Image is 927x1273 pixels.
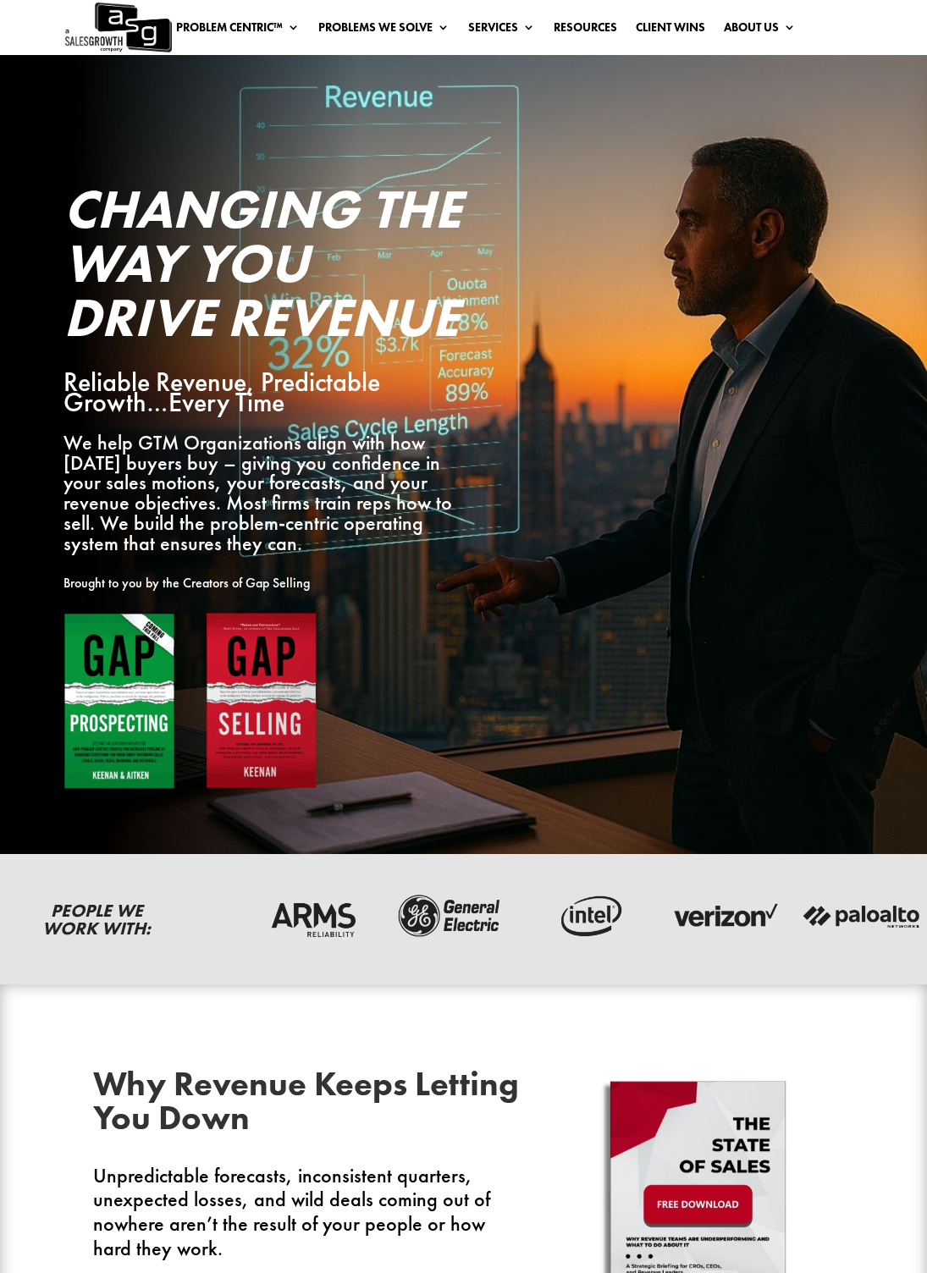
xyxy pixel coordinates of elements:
[63,182,472,353] h2: Changing the Way You Drive Revenue
[253,892,373,940] img: arms-reliability-logo-dark
[554,21,617,40] a: Resources
[468,21,535,40] a: Services
[318,21,450,40] a: Problems We Solve
[176,21,300,40] a: Problem Centric™
[636,21,705,40] a: Client Wins
[802,892,922,940] img: palato-networks-logo-dark
[63,612,317,791] img: Gap Books
[724,21,796,40] a: About Us
[527,892,648,940] img: intel-logo-dark
[63,372,472,413] p: Reliable Revenue, Predictable Growth…Every Time
[63,433,472,554] p: We help GTM Organizations align with how [DATE] buyers buy – giving you confidence in your sales ...
[665,892,785,940] img: verizon-logo-dark
[63,573,472,593] p: Brought to you by the Creators of Gap Selling
[93,1067,521,1143] h2: Why Revenue Keeps Letting You Down
[390,892,510,940] img: ge-logo-dark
